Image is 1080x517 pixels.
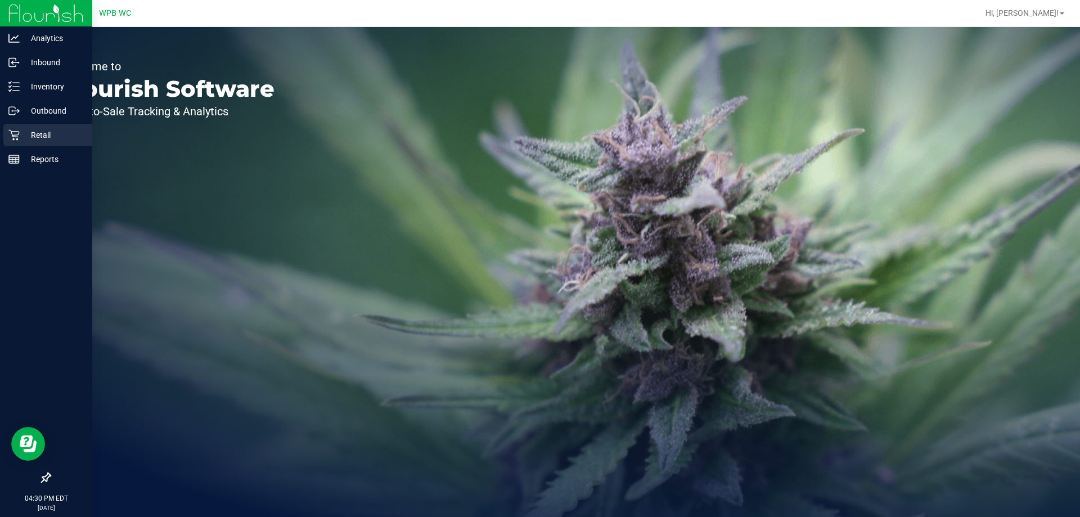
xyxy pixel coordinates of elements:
[20,56,87,69] p: Inbound
[11,427,45,461] iframe: Resource center
[20,104,87,118] p: Outbound
[8,154,20,165] inline-svg: Reports
[99,8,131,18] span: WPB WC
[61,78,274,100] p: Flourish Software
[61,61,274,72] p: Welcome to
[5,493,87,503] p: 04:30 PM EDT
[8,57,20,68] inline-svg: Inbound
[8,105,20,116] inline-svg: Outbound
[20,152,87,166] p: Reports
[8,33,20,44] inline-svg: Analytics
[20,32,87,45] p: Analytics
[8,129,20,141] inline-svg: Retail
[20,128,87,142] p: Retail
[20,80,87,93] p: Inventory
[985,8,1059,17] span: Hi, [PERSON_NAME]!
[5,503,87,512] p: [DATE]
[8,81,20,92] inline-svg: Inventory
[61,106,274,117] p: Seed-to-Sale Tracking & Analytics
